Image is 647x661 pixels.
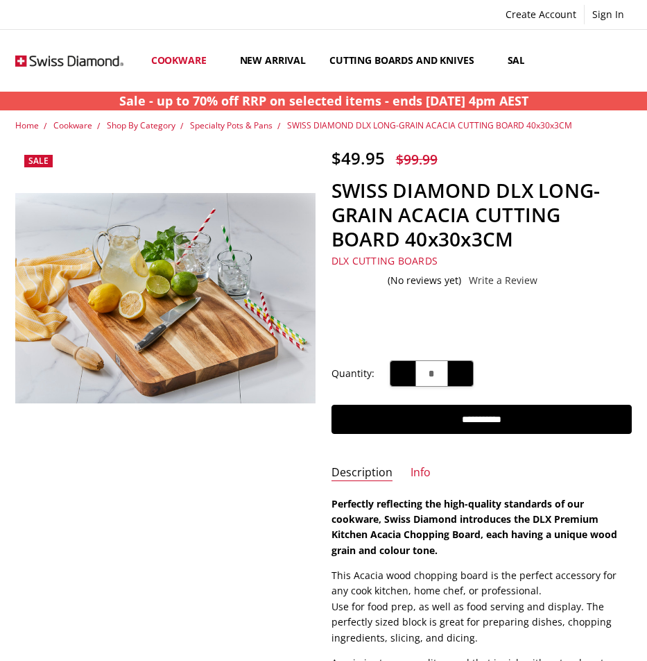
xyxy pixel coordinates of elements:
a: Shop By Category [107,119,175,131]
a: New arrival [228,30,318,92]
a: DLX Cutting Boards [331,254,438,267]
h1: SWISS DIAMOND DLX LONG-GRAIN ACACIA CUTTING BOARD 40x30x3CM [331,178,632,251]
p: This Acacia wood chopping board is the perfect accessory for any cook kitchen, home chef, or prof... [331,568,632,646]
label: Quantity: [331,366,374,381]
a: Description [331,465,392,481]
a: SWISS DIAMOND DLX LONG-GRAIN ACACIA CUTTING BOARD 40x30x3CM [287,119,572,131]
span: $99.99 [396,150,438,169]
strong: Perfectly reflecting the high-quality standards of our cookware, Swiss Diamond introduces the DLX... [331,497,617,557]
a: Create Account [498,5,584,24]
span: (No reviews yet) [388,275,461,286]
a: Cutting boards and knives [318,30,496,92]
span: Sale [28,155,49,167]
a: Sale [496,30,542,92]
a: Write a Review [469,275,537,286]
a: SWISS DIAMOND DLX LONG-GRAIN ACACIA CUTTING BOARD 40x30x3CM [15,148,316,449]
span: $49.95 [331,147,385,169]
a: Info [411,465,431,481]
strong: Sale - up to 70% off RRP on selected items - ends [DATE] 4pm AEST [119,92,528,109]
img: SWISS DIAMOND DLX LONG-GRAIN ACACIA CUTTING BOARD 40x30x3CM [53,455,55,457]
img: SWISS DIAMOND DLX LONG-GRAIN ACACIA CUTTING BOARD 40x30x3CM [49,455,51,457]
a: Home [15,119,39,131]
img: SWISS DIAMOND DLX LONG-GRAIN ACACIA CUTTING BOARD 40x30x3CM [15,193,316,403]
a: Specialty Pots & Pans [190,119,273,131]
img: Free Shipping On Every Order [15,39,123,82]
img: SWISS DIAMOND DLX LONG-GRAIN ACACIA CUTTING BOARD 40x30x3CM [45,455,46,457]
img: SWISS DIAMOND DLX LONG-GRAIN ACACIA CUTTING BOARD 40x30x3CM [58,455,59,457]
a: Sign In [585,5,632,24]
a: Cookware [53,119,92,131]
a: Cookware [139,30,228,92]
